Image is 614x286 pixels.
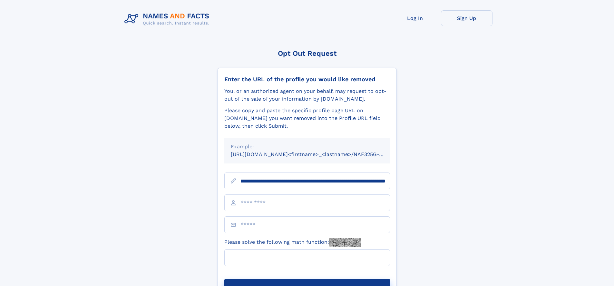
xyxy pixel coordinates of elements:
[224,107,390,130] div: Please copy and paste the specific profile page URL on [DOMAIN_NAME] you want removed into the Pr...
[441,10,492,26] a: Sign Up
[224,76,390,83] div: Enter the URL of the profile you would like removed
[389,10,441,26] a: Log In
[231,151,402,157] small: [URL][DOMAIN_NAME]<firstname>_<lastname>/NAF325G-xxxxxxxx
[224,238,361,247] label: Please solve the following math function:
[122,10,215,28] img: Logo Names and Facts
[218,49,397,57] div: Opt Out Request
[231,143,384,151] div: Example:
[224,87,390,103] div: You, or an authorized agent on your behalf, may request to opt-out of the sale of your informatio...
